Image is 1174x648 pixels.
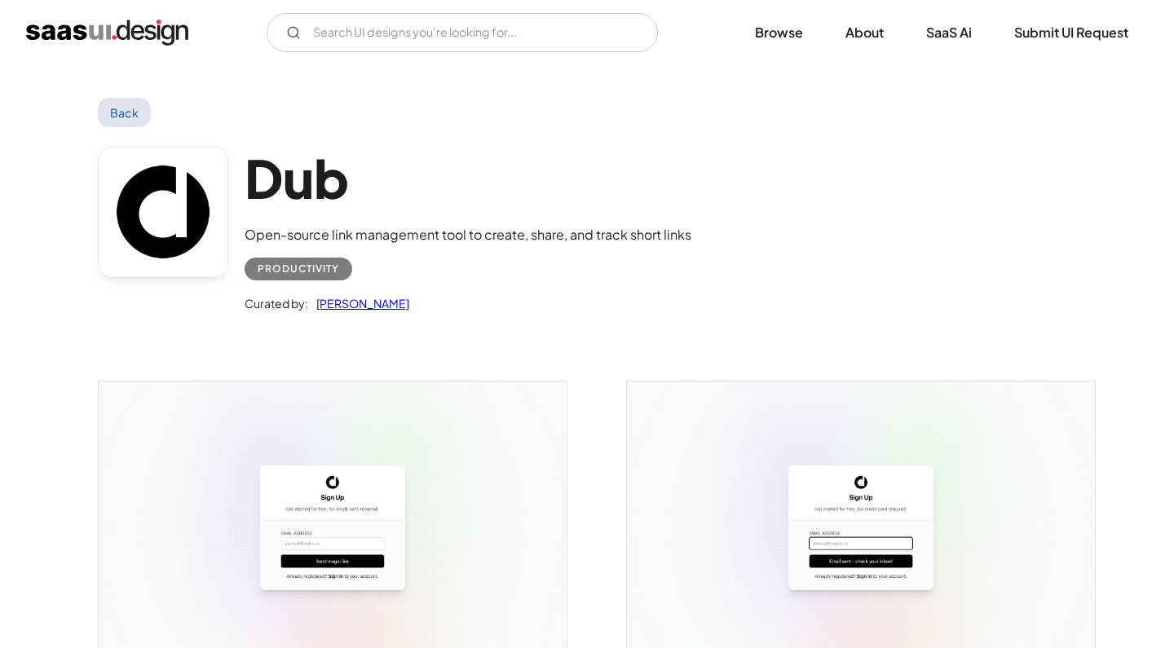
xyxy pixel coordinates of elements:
[98,98,151,127] a: Back
[258,259,339,279] div: Productivity
[735,15,823,51] a: Browse
[245,147,691,209] h1: Dub
[995,15,1148,51] a: Submit UI Request
[308,293,409,313] a: [PERSON_NAME]
[907,15,991,51] a: SaaS Ai
[826,15,903,51] a: About
[267,13,658,52] form: Email Form
[267,13,658,52] input: Search UI designs you're looking for...
[245,293,308,313] div: Curated by:
[245,225,691,245] div: Open-source link management tool to create, share, and track short links
[26,20,188,46] a: home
